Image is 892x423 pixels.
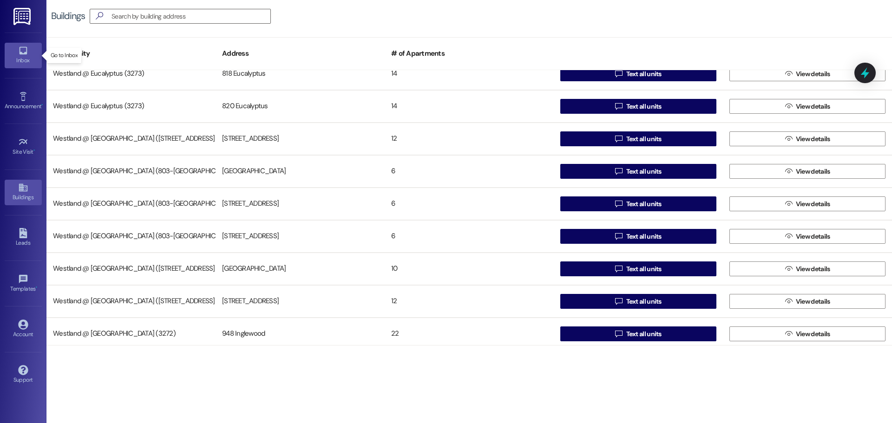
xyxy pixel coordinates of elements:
[46,195,216,213] div: Westland @ [GEOGRAPHIC_DATA] (803-[GEOGRAPHIC_DATA][PERSON_NAME]) (3298)
[626,69,662,79] span: Text all units
[385,162,554,181] div: 6
[626,199,662,209] span: Text all units
[626,232,662,241] span: Text all units
[615,135,622,143] i: 
[615,330,622,338] i: 
[5,225,42,250] a: Leads
[5,362,42,387] a: Support
[796,199,830,209] span: View details
[51,11,85,21] div: Buildings
[560,131,716,146] button: Text all units
[729,294,885,309] button: View details
[785,200,792,208] i: 
[46,292,216,311] div: Westland @ [GEOGRAPHIC_DATA] ([STREET_ADDRESS][PERSON_NAME] (3274)
[626,329,662,339] span: Text all units
[729,131,885,146] button: View details
[796,102,830,111] span: View details
[626,134,662,144] span: Text all units
[385,130,554,148] div: 12
[796,134,830,144] span: View details
[5,317,42,342] a: Account
[785,168,792,175] i: 
[615,70,622,78] i: 
[33,147,35,154] span: •
[5,43,42,68] a: Inbox
[385,42,554,65] div: # of Apartments
[46,65,216,83] div: Westland @ Eucalyptus (3273)
[385,227,554,246] div: 6
[385,65,554,83] div: 14
[796,232,830,241] span: View details
[216,42,385,65] div: Address
[560,229,716,244] button: Text all units
[385,97,554,116] div: 14
[36,284,37,291] span: •
[729,261,885,276] button: View details
[729,326,885,341] button: View details
[796,264,830,274] span: View details
[216,260,385,278] div: [GEOGRAPHIC_DATA]
[46,325,216,343] div: Westland @ [GEOGRAPHIC_DATA] (3272)
[785,135,792,143] i: 
[729,196,885,211] button: View details
[385,195,554,213] div: 6
[785,265,792,273] i: 
[626,264,662,274] span: Text all units
[615,103,622,110] i: 
[560,164,716,179] button: Text all units
[729,229,885,244] button: View details
[46,260,216,278] div: Westland @ [GEOGRAPHIC_DATA] ([STREET_ADDRESS][PERSON_NAME]) (3306)
[615,233,622,240] i: 
[13,8,33,25] img: ResiDesk Logo
[385,260,554,278] div: 10
[785,330,792,338] i: 
[615,265,622,273] i: 
[796,167,830,176] span: View details
[729,66,885,81] button: View details
[385,292,554,311] div: 12
[560,66,716,81] button: Text all units
[785,298,792,305] i: 
[626,102,662,111] span: Text all units
[46,97,216,116] div: Westland @ Eucalyptus (3273)
[216,227,385,246] div: [STREET_ADDRESS]
[796,329,830,339] span: View details
[5,180,42,205] a: Buildings
[560,196,716,211] button: Text all units
[560,99,716,114] button: Text all units
[615,200,622,208] i: 
[216,325,385,343] div: 948 Inglewood
[796,69,830,79] span: View details
[385,325,554,343] div: 22
[729,99,885,114] button: View details
[216,130,385,148] div: [STREET_ADDRESS]
[216,162,385,181] div: [GEOGRAPHIC_DATA]
[626,167,662,176] span: Text all units
[615,298,622,305] i: 
[796,297,830,306] span: View details
[46,162,216,181] div: Westland @ [GEOGRAPHIC_DATA] (803-[GEOGRAPHIC_DATA][PERSON_NAME]) (3298)
[560,294,716,309] button: Text all units
[5,134,42,159] a: Site Visit •
[92,11,107,21] i: 
[46,130,216,148] div: Westland @ [GEOGRAPHIC_DATA] ([STREET_ADDRESS][PERSON_NAME]) (3377)
[729,164,885,179] button: View details
[785,70,792,78] i: 
[41,102,43,108] span: •
[216,97,385,116] div: 820 Eucalyptus
[626,297,662,306] span: Text all units
[216,195,385,213] div: [STREET_ADDRESS]
[785,103,792,110] i: 
[46,227,216,246] div: Westland @ [GEOGRAPHIC_DATA] (803-[GEOGRAPHIC_DATA][PERSON_NAME]) (3298)
[5,271,42,296] a: Templates •
[216,65,385,83] div: 818 Eucalyptus
[785,233,792,240] i: 
[560,326,716,341] button: Text all units
[216,292,385,311] div: [STREET_ADDRESS]
[46,42,216,65] div: Community
[560,261,716,276] button: Text all units
[51,52,78,59] p: Go to Inbox
[111,10,270,23] input: Search by building address
[615,168,622,175] i: 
